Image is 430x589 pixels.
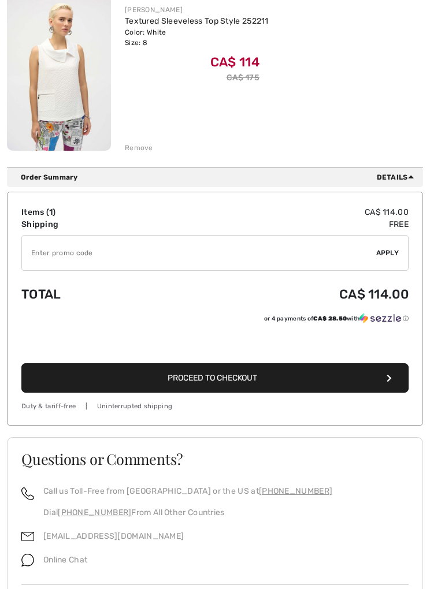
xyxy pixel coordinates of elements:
span: Proceed to Checkout [168,373,257,383]
a: [PHONE_NUMBER] [259,486,332,496]
div: Color: White Size: 8 [125,27,269,48]
td: Free [162,218,409,230]
input: Promo code [22,236,376,270]
img: email [21,530,34,543]
s: CA$ 175 [227,73,260,83]
span: Apply [376,248,399,258]
p: Call us Toll-Free from [GEOGRAPHIC_DATA] or the US at [43,485,332,497]
span: Online Chat [43,555,87,565]
span: CA$ 28.50 [313,315,347,322]
td: Shipping [21,218,162,230]
div: Remove [125,143,153,153]
td: CA$ 114.00 [162,206,409,218]
p: Dial From All Other Countries [43,506,332,519]
img: chat [21,554,34,566]
span: Details [377,172,418,182]
td: Total [21,275,162,313]
div: Duty & tariff-free | Uninterrupted shipping [21,402,409,412]
a: [PHONE_NUMBER] [58,508,131,517]
a: Textured Sleeveless Top Style 252211 [125,16,269,26]
div: [PERSON_NAME] [125,5,269,15]
img: call [21,487,34,500]
a: [EMAIL_ADDRESS][DOMAIN_NAME] [43,531,184,541]
div: or 4 payments of with [264,313,409,324]
td: Items ( ) [21,206,162,218]
td: CA$ 114.00 [162,275,409,313]
span: CA$ 114 [210,54,260,70]
iframe: PayPal-paypal [21,328,409,360]
div: Order Summary [21,172,418,182]
h3: Questions or Comments? [21,452,409,466]
button: Proceed to Checkout [21,363,409,393]
div: or 4 payments ofCA$ 28.50withSezzle Click to learn more about Sezzle [21,313,409,328]
img: Sezzle [359,313,401,323]
span: 1 [49,207,53,217]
